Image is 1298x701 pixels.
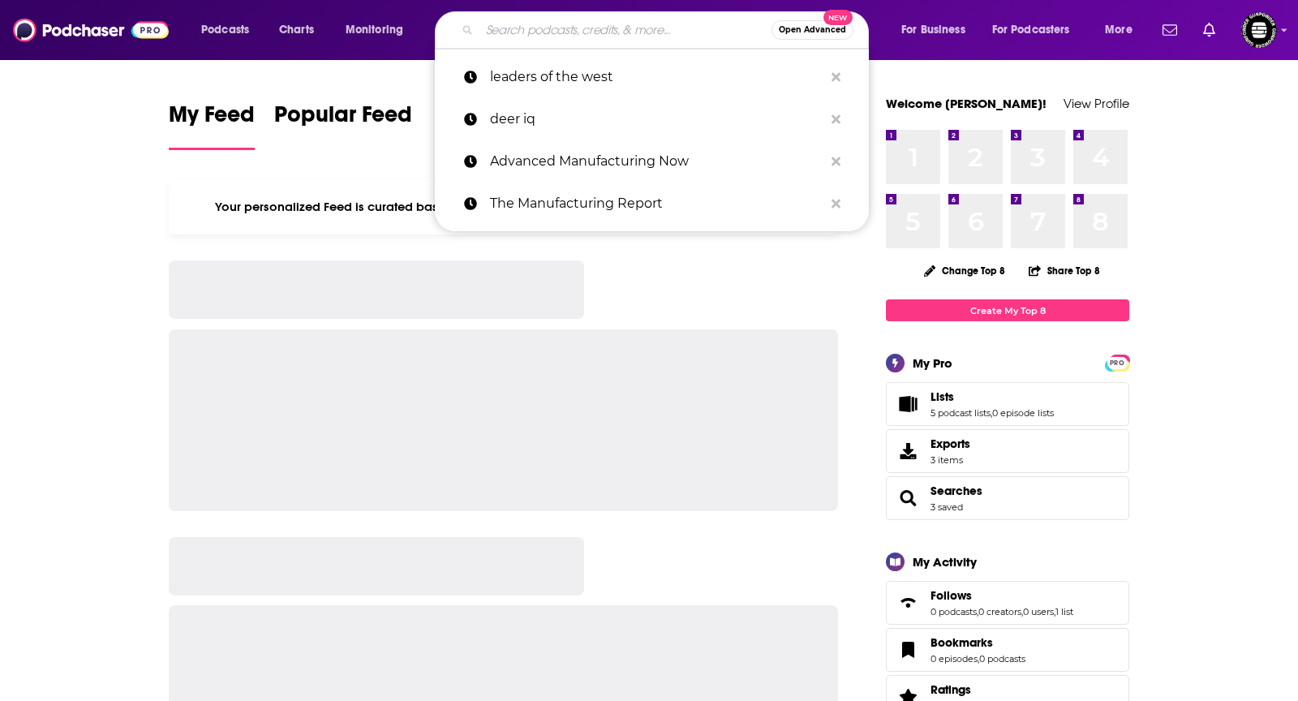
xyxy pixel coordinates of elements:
[490,56,823,98] p: leaders of the west
[274,101,412,150] a: Popular Feed
[901,19,965,41] span: For Business
[1028,255,1101,286] button: Share Top 8
[886,429,1129,473] a: Exports
[779,26,846,34] span: Open Advanced
[1094,17,1153,43] button: open menu
[992,19,1070,41] span: For Podcasters
[13,15,169,45] img: Podchaser - Follow, Share and Rate Podcasts
[978,653,979,664] span: ,
[169,179,838,234] div: Your personalized Feed is curated based on the Podcasts, Creators, Users, and Lists that you Follow.
[931,389,1054,404] a: Lists
[931,389,954,404] span: Lists
[886,96,1047,111] a: Welcome [PERSON_NAME]!
[890,17,986,43] button: open menu
[1064,96,1129,111] a: View Profile
[450,11,884,49] div: Search podcasts, credits, & more...
[892,440,924,462] span: Exports
[1241,12,1277,48] img: User Profile
[771,20,853,40] button: Open AdvancedNew
[490,140,823,183] p: Advanced Manufacturing Now
[931,454,970,466] span: 3 items
[1023,606,1054,617] a: 0 users
[1197,16,1222,44] a: Show notifications dropdown
[931,437,970,451] span: Exports
[823,10,853,25] span: New
[435,140,869,183] a: Advanced Manufacturing Now
[914,260,1015,281] button: Change Top 8
[479,17,771,43] input: Search podcasts, credits, & more...
[1241,12,1277,48] span: Logged in as KarinaSabol
[190,17,270,43] button: open menu
[931,635,993,650] span: Bookmarks
[931,588,972,603] span: Follows
[169,101,255,138] span: My Feed
[992,407,1054,419] a: 0 episode lists
[435,56,869,98] a: leaders of the west
[490,98,823,140] p: deer iq
[201,19,249,41] span: Podcasts
[931,682,971,697] span: Ratings
[169,101,255,150] a: My Feed
[991,407,992,419] span: ,
[979,653,1025,664] a: 0 podcasts
[1021,606,1023,617] span: ,
[435,183,869,225] a: The Manufacturing Report
[931,501,963,513] a: 3 saved
[931,653,978,664] a: 0 episodes
[892,487,924,510] a: Searches
[435,98,869,140] a: deer iq
[931,682,1025,697] a: Ratings
[977,606,978,617] span: ,
[886,299,1129,321] a: Create My Top 8
[931,635,1025,650] a: Bookmarks
[982,17,1094,43] button: open menu
[931,606,977,617] a: 0 podcasts
[346,19,403,41] span: Monitoring
[1054,606,1055,617] span: ,
[1107,356,1127,368] a: PRO
[913,554,977,570] div: My Activity
[931,588,1073,603] a: Follows
[1105,19,1133,41] span: More
[886,476,1129,520] span: Searches
[1107,357,1127,369] span: PRO
[892,639,924,661] a: Bookmarks
[886,382,1129,426] span: Lists
[274,101,412,138] span: Popular Feed
[1156,16,1184,44] a: Show notifications dropdown
[490,183,823,225] p: The Manufacturing Report
[279,19,314,41] span: Charts
[334,17,424,43] button: open menu
[978,606,1021,617] a: 0 creators
[886,628,1129,672] span: Bookmarks
[913,355,952,371] div: My Pro
[269,17,324,43] a: Charts
[1055,606,1073,617] a: 1 list
[931,484,982,498] a: Searches
[931,407,991,419] a: 5 podcast lists
[886,581,1129,625] span: Follows
[1241,12,1277,48] button: Show profile menu
[892,393,924,415] a: Lists
[892,591,924,614] a: Follows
